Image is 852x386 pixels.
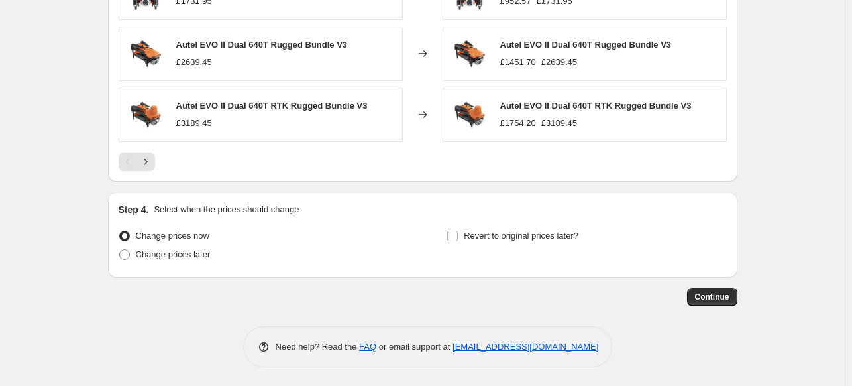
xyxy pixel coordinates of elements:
strike: £2639.45 [541,56,577,69]
img: 1_e07a07c5-a0c8-4655-962e-a81be260886d_80x.jpg [450,34,490,74]
a: FAQ [359,342,376,352]
img: 1_e07a07c5-a0c8-4655-962e-a81be260886d_80x.jpg [126,34,166,74]
h2: Step 4. [119,203,149,216]
button: Next [136,153,155,171]
button: Continue [687,288,737,306]
span: Revert to original prices later? [464,231,578,241]
p: Select when the prices should change [154,203,299,216]
span: Autel EVO II Dual 640T Rugged Bundle V3 [500,40,672,50]
div: £3189.45 [176,117,212,130]
img: 3_c61547ce-6a98-4ad5-b41c-bce8c7a28386_80x.jpg [126,95,166,135]
div: £2639.45 [176,56,212,69]
a: [EMAIL_ADDRESS][DOMAIN_NAME] [453,342,598,352]
div: £1451.70 [500,56,536,69]
span: Autel EVO II Dual 640T Rugged Bundle V3 [176,40,348,50]
span: Change prices later [136,249,211,259]
span: Need help? Read the [276,342,360,352]
span: Continue [695,292,729,302]
nav: Pagination [119,153,155,171]
span: Change prices now [136,231,209,241]
div: £1754.20 [500,117,536,130]
span: Autel EVO II Dual 640T RTK Rugged Bundle V3 [176,101,368,111]
strike: £3189.45 [541,117,577,130]
img: 3_c61547ce-6a98-4ad5-b41c-bce8c7a28386_80x.jpg [450,95,490,135]
span: Autel EVO II Dual 640T RTK Rugged Bundle V3 [500,101,692,111]
span: or email support at [376,342,453,352]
